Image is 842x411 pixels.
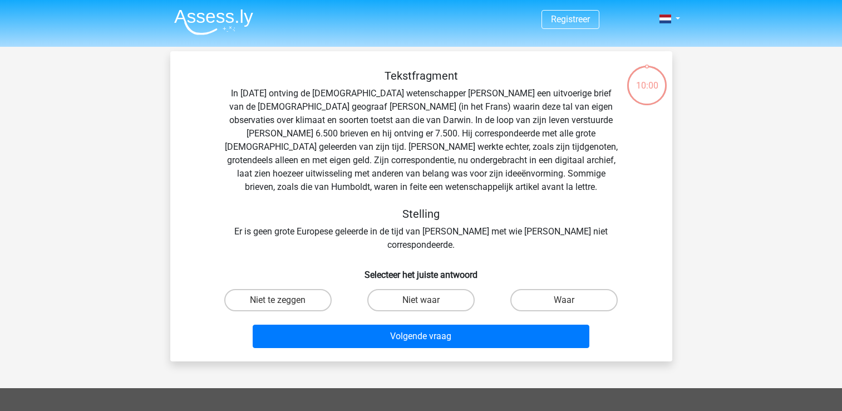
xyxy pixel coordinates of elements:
[510,289,618,311] label: Waar
[253,325,589,348] button: Volgende vraag
[174,9,253,35] img: Assessly
[367,289,475,311] label: Niet waar
[626,65,668,92] div: 10:00
[224,289,332,311] label: Niet te zeggen
[224,69,619,82] h5: Tekstfragment
[188,261,654,280] h6: Selecteer het juiste antwoord
[224,207,619,221] h5: Stelling
[188,69,654,252] div: In [DATE] ontving de [DEMOGRAPHIC_DATA] wetenschapper [PERSON_NAME] een uitvoerige brief van de [...
[551,14,590,25] a: Registreer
